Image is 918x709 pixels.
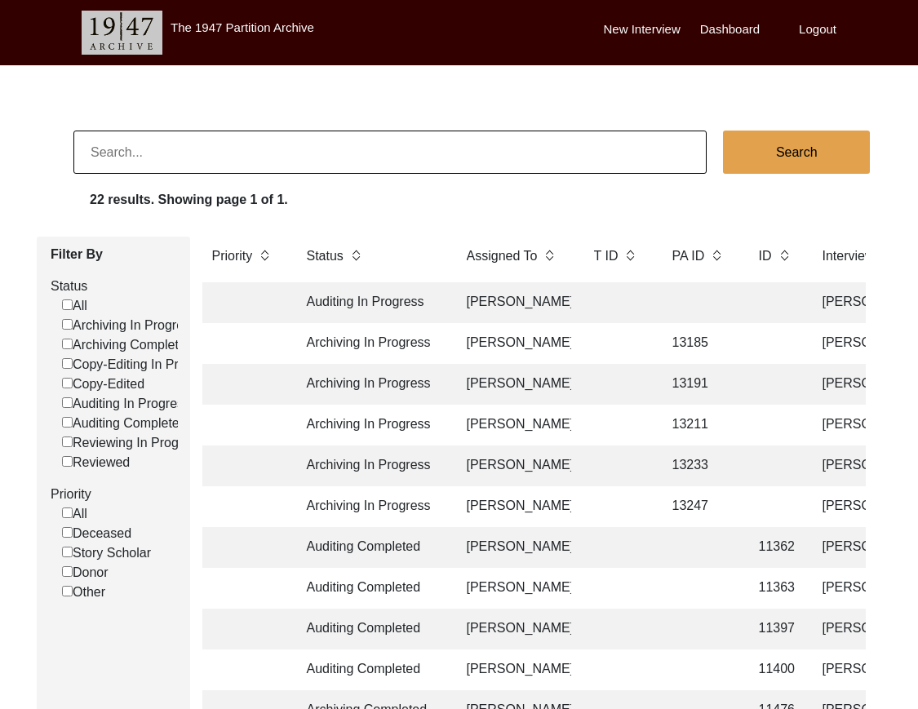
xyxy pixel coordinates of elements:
[457,445,571,486] td: [PERSON_NAME]
[62,417,73,428] input: Auditing Completed
[467,246,538,266] label: Assigned To
[62,414,187,433] label: Auditing Completed
[62,524,131,543] label: Deceased
[297,568,444,609] td: Auditing Completed
[297,405,444,445] td: Archiving In Progress
[62,453,130,472] label: Reviewed
[62,339,73,349] input: Archiving Completed
[297,486,444,527] td: Archiving In Progress
[624,246,636,264] img: sort-button.png
[543,246,555,264] img: sort-button.png
[457,282,571,323] td: [PERSON_NAME]
[457,323,571,364] td: [PERSON_NAME]
[457,568,571,609] td: [PERSON_NAME]
[700,20,760,39] label: Dashboard
[62,319,73,330] input: Archiving In Progress
[749,527,800,568] td: 11362
[457,405,571,445] td: [PERSON_NAME]
[62,355,218,374] label: Copy-Editing In Progress
[799,20,836,39] label: Logout
[778,246,790,264] img: sort-button.png
[457,486,571,527] td: [PERSON_NAME]
[457,609,571,649] td: [PERSON_NAME]
[62,527,73,538] input: Deceased
[297,445,444,486] td: Archiving In Progress
[663,405,736,445] td: 13211
[51,485,178,504] label: Priority
[663,486,736,527] td: 13247
[90,190,288,210] label: 22 results. Showing page 1 of 1.
[297,282,444,323] td: Auditing In Progress
[350,246,361,264] img: sort-button.png
[62,547,73,557] input: Story Scholar
[62,543,151,563] label: Story Scholar
[297,364,444,405] td: Archiving In Progress
[297,649,444,690] td: Auditing Completed
[663,323,736,364] td: 13185
[457,649,571,690] td: [PERSON_NAME]
[51,277,178,296] label: Status
[62,397,73,408] input: Auditing In Progress
[62,394,190,414] label: Auditing In Progress
[297,609,444,649] td: Auditing Completed
[749,609,800,649] td: 11397
[259,246,270,264] img: sort-button.png
[711,246,722,264] img: sort-button.png
[62,433,203,453] label: Reviewing In Progress
[62,374,144,394] label: Copy-Edited
[749,649,800,690] td: 11400
[457,527,571,568] td: [PERSON_NAME]
[62,456,73,467] input: Reviewed
[297,323,444,364] td: Archiving In Progress
[51,245,178,264] label: Filter By
[212,246,253,266] label: Priority
[62,586,73,596] input: Other
[62,296,87,316] label: All
[723,131,870,174] button: Search
[749,568,800,609] td: 11363
[171,20,314,34] label: The 1947 Partition Archive
[62,436,73,447] input: Reviewing In Progress
[457,364,571,405] td: [PERSON_NAME]
[62,378,73,388] input: Copy-Edited
[62,299,73,310] input: All
[297,527,444,568] td: Auditing Completed
[62,563,109,583] label: Donor
[307,246,344,266] label: Status
[604,20,681,39] label: New Interview
[62,507,73,518] input: All
[672,246,705,266] label: PA ID
[663,364,736,405] td: 13191
[82,11,162,55] img: header-logo.png
[73,131,707,174] input: Search...
[759,246,772,266] label: ID
[62,358,73,369] input: Copy-Editing In Progress
[62,583,105,602] label: Other
[62,316,197,335] label: Archiving In Progress
[663,445,736,486] td: 13233
[62,504,87,524] label: All
[62,335,193,355] label: Archiving Completed
[594,246,619,266] label: T ID
[62,566,73,577] input: Donor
